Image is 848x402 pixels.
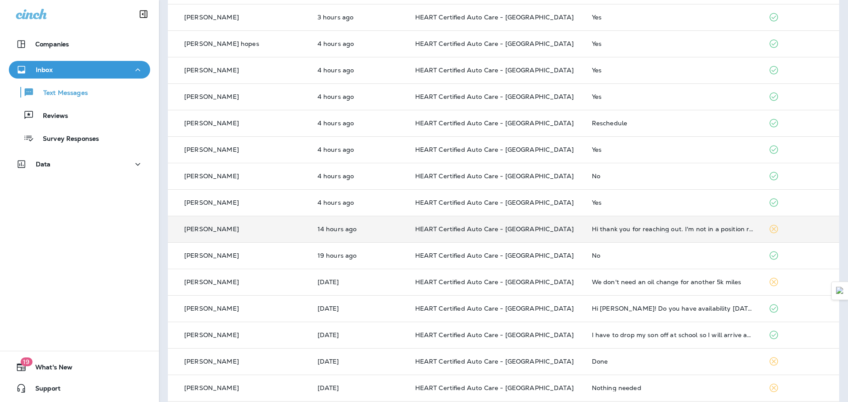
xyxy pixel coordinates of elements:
[318,14,401,21] p: Oct 14, 2025 10:12 AM
[318,225,401,233] p: Oct 13, 2025 11:01 PM
[415,119,574,127] span: HEART Certified Auto Care - [GEOGRAPHIC_DATA]
[415,146,574,154] span: HEART Certified Auto Care - [GEOGRAPHIC_DATA]
[184,199,239,206] p: [PERSON_NAME]
[592,358,754,365] div: Done
[184,67,239,74] p: [PERSON_NAME]
[131,5,156,23] button: Collapse Sidebar
[318,67,401,74] p: Oct 14, 2025 09:26 AM
[318,331,401,338] p: Oct 13, 2025 11:24 AM
[415,331,574,339] span: HEART Certified Auto Care - [GEOGRAPHIC_DATA]
[26,385,61,395] span: Support
[184,93,239,100] p: [PERSON_NAME]
[415,225,574,233] span: HEART Certified Auto Care - [GEOGRAPHIC_DATA]
[184,14,239,21] p: [PERSON_NAME]
[34,89,88,98] p: Text Messages
[184,331,239,338] p: [PERSON_NAME]
[318,40,401,47] p: Oct 14, 2025 09:37 AM
[184,40,259,47] p: [PERSON_NAME] hopes
[36,66,53,73] p: Inbox
[184,173,239,180] p: [PERSON_NAME]
[184,305,239,312] p: [PERSON_NAME]
[9,61,150,79] button: Inbox
[318,278,401,286] p: Oct 13, 2025 12:34 PM
[318,358,401,365] p: Oct 13, 2025 09:43 AM
[592,40,754,47] div: Yes
[318,305,401,312] p: Oct 13, 2025 12:19 PM
[9,35,150,53] button: Companies
[318,384,401,391] p: Oct 13, 2025 09:27 AM
[184,120,239,127] p: [PERSON_NAME]
[592,199,754,206] div: Yes
[415,93,574,101] span: HEART Certified Auto Care - [GEOGRAPHIC_DATA]
[35,41,69,48] p: Companies
[592,278,754,286] div: We don't need an oil change for another 5k miles
[415,40,574,48] span: HEART Certified Auto Care - [GEOGRAPHIC_DATA]
[592,331,754,338] div: I have to drop my son off at school so I will arrive about 8:30. I will need a ride home. Thx.
[184,278,239,286] p: [PERSON_NAME]
[415,172,574,180] span: HEART Certified Auto Care - [GEOGRAPHIC_DATA]
[592,225,754,233] div: Hi thank you for reaching out. I'm not in a position right now to have work done. Certainly will ...
[836,287,844,295] img: Detect Auto
[592,93,754,100] div: Yes
[592,173,754,180] div: No
[9,129,150,147] button: Survey Responses
[415,66,574,74] span: HEART Certified Auto Care - [GEOGRAPHIC_DATA]
[415,199,574,207] span: HEART Certified Auto Care - [GEOGRAPHIC_DATA]
[20,357,32,366] span: 19
[184,146,239,153] p: [PERSON_NAME]
[415,278,574,286] span: HEART Certified Auto Care - [GEOGRAPHIC_DATA]
[592,146,754,153] div: Yes
[9,358,150,376] button: 19What's New
[26,364,72,374] span: What's New
[184,358,239,365] p: [PERSON_NAME]
[415,304,574,312] span: HEART Certified Auto Care - [GEOGRAPHIC_DATA]
[318,173,401,180] p: Oct 14, 2025 09:03 AM
[9,379,150,397] button: Support
[592,384,754,391] div: Nothing needed
[318,146,401,153] p: Oct 14, 2025 09:03 AM
[9,106,150,124] button: Reviews
[592,252,754,259] div: No
[415,357,574,365] span: HEART Certified Auto Care - [GEOGRAPHIC_DATA]
[592,14,754,21] div: Yes
[592,67,754,74] div: Yes
[184,252,239,259] p: [PERSON_NAME]
[415,13,574,21] span: HEART Certified Auto Care - [GEOGRAPHIC_DATA]
[318,120,401,127] p: Oct 14, 2025 09:04 AM
[415,252,574,259] span: HEART Certified Auto Care - [GEOGRAPHIC_DATA]
[318,252,401,259] p: Oct 13, 2025 06:30 PM
[36,161,51,168] p: Data
[34,112,68,120] p: Reviews
[34,135,99,143] p: Survey Responses
[9,155,150,173] button: Data
[9,83,150,101] button: Text Messages
[592,305,754,312] div: Hi Ben! Do you have availability this Friday the 17th for an 8am drop off for an oil change?
[184,225,239,233] p: [PERSON_NAME]
[318,199,401,206] p: Oct 14, 2025 09:02 AM
[592,120,754,127] div: Reschedule
[415,384,574,392] span: HEART Certified Auto Care - [GEOGRAPHIC_DATA]
[318,93,401,100] p: Oct 14, 2025 09:14 AM
[184,384,239,391] p: [PERSON_NAME]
